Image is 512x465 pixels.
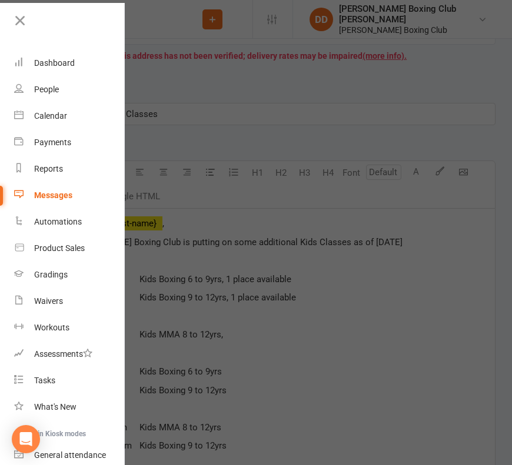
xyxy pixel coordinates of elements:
div: Workouts [34,323,69,332]
div: Dashboard [34,58,75,68]
div: What's New [34,402,77,412]
div: Reports [34,164,63,173]
div: Messages [34,190,72,200]
div: Automations [34,217,82,226]
div: Assessments [34,349,92,359]
div: Product Sales [34,243,85,253]
div: People [34,85,59,94]
a: Waivers [14,288,125,315]
div: General attendance [34,450,106,460]
a: Automations [14,209,125,235]
a: Gradings [14,262,125,288]
div: Calendar [34,111,67,121]
div: Tasks [34,376,55,385]
div: Gradings [34,270,68,279]
div: Waivers [34,296,63,306]
div: Payments [34,138,71,147]
a: Workouts [14,315,125,341]
a: Assessments [14,341,125,367]
a: Calendar [14,103,125,129]
a: Dashboard [14,50,125,76]
a: Messages [14,182,125,209]
a: Tasks [14,367,125,394]
a: People [14,76,125,103]
a: Reports [14,156,125,182]
div: Open Intercom Messenger [12,425,40,453]
a: What's New [14,394,125,420]
a: Payments [14,129,125,156]
a: Product Sales [14,235,125,262]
